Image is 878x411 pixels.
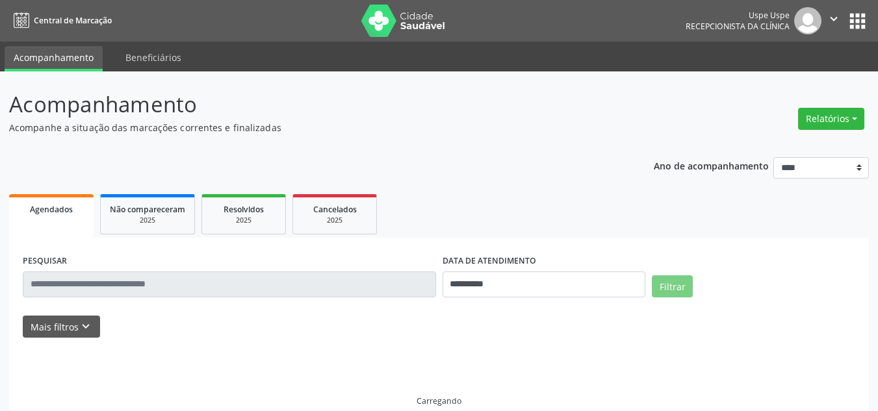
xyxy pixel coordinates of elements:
[110,216,185,225] div: 2025
[9,88,611,121] p: Acompanhamento
[652,275,693,297] button: Filtrar
[827,12,841,26] i: 
[9,10,112,31] a: Central de Marcação
[794,7,821,34] img: img
[9,121,611,134] p: Acompanhe a situação das marcações correntes e finalizadas
[302,216,367,225] div: 2025
[211,216,276,225] div: 2025
[224,204,264,215] span: Resolvidos
[23,316,100,338] button: Mais filtroskeyboard_arrow_down
[5,46,103,71] a: Acompanhamento
[116,46,190,69] a: Beneficiários
[846,10,869,32] button: apps
[23,251,67,271] label: PESQUISAR
[654,157,769,173] p: Ano de acompanhamento
[34,15,112,26] span: Central de Marcação
[30,204,73,215] span: Agendados
[443,251,536,271] label: DATA DE ATENDIMENTO
[798,108,864,130] button: Relatórios
[110,204,185,215] span: Não compareceram
[417,395,461,406] div: Carregando
[821,7,846,34] button: 
[79,319,93,334] i: keyboard_arrow_down
[313,204,357,215] span: Cancelados
[686,21,790,32] span: Recepcionista da clínica
[686,10,790,21] div: Uspe Uspe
